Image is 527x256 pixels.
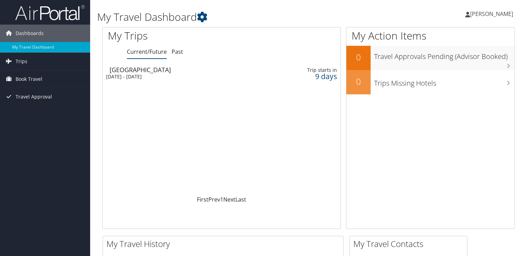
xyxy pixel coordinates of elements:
[235,196,246,203] a: Last
[172,48,183,56] a: Past
[374,48,515,61] h3: Travel Approvals Pending (Advisor Booked)
[465,3,520,24] a: [PERSON_NAME]
[346,70,515,94] a: 0Trips Missing Hotels
[374,75,515,88] h3: Trips Missing Hotels
[106,74,260,80] div: [DATE] - [DATE]
[223,196,235,203] a: Next
[110,67,263,73] div: [GEOGRAPHIC_DATA]
[353,238,467,250] h2: My Travel Contacts
[346,51,371,63] h2: 0
[208,196,220,203] a: Prev
[16,88,52,105] span: Travel Approval
[470,10,513,18] span: [PERSON_NAME]
[220,196,223,203] a: 1
[108,28,236,43] h1: My Trips
[127,48,167,56] a: Current/Future
[346,46,515,70] a: 0Travel Approvals Pending (Advisor Booked)
[15,5,85,21] img: airportal-logo.png
[346,76,371,87] h2: 0
[197,196,208,203] a: First
[16,70,42,88] span: Book Travel
[346,28,515,43] h1: My Action Items
[287,67,337,73] div: Trip starts in
[16,25,44,42] span: Dashboards
[97,10,379,24] h1: My Travel Dashboard
[16,53,27,70] span: Trips
[287,73,337,79] div: 9 days
[106,238,343,250] h2: My Travel History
